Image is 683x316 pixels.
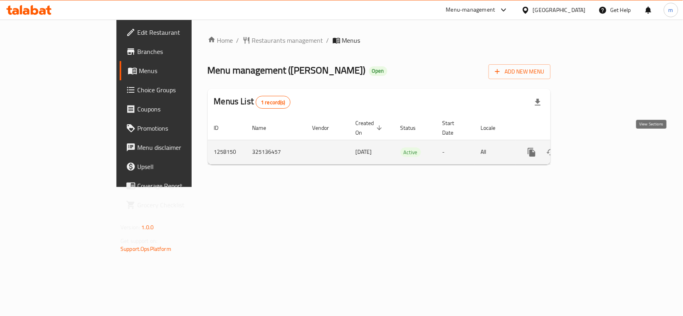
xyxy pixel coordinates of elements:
span: 1.0.0 [141,222,154,233]
a: Choice Groups [120,80,230,99]
a: Coverage Report [120,176,230,195]
a: Support.OpsPlatform [120,244,171,254]
span: Choice Groups [137,85,224,95]
span: Menu management ( [PERSON_NAME] ) [208,61,366,79]
div: Total records count [256,96,290,109]
td: - [436,140,475,164]
a: Branches [120,42,230,61]
span: Coverage Report [137,181,224,191]
span: Promotions [137,123,224,133]
span: Coupons [137,104,224,114]
li: / [236,36,239,45]
span: Branches [137,47,224,56]
table: enhanced table [208,116,605,165]
div: Open [369,66,387,76]
span: Name [252,123,277,133]
span: Version: [120,222,140,233]
a: Restaurants management [242,36,323,45]
a: Menu disclaimer [120,138,230,157]
button: more [522,143,541,162]
h2: Menus List [214,95,290,109]
a: Edit Restaurant [120,23,230,42]
th: Actions [516,116,605,140]
span: Created On [356,118,385,137]
span: Add New Menu [495,67,544,77]
a: Grocery Checklist [120,195,230,215]
div: Export file [528,93,547,112]
span: Start Date [443,118,465,137]
span: Edit Restaurant [137,28,224,37]
td: All [475,140,516,164]
button: Add New Menu [489,64,551,79]
span: 1 record(s) [256,99,290,106]
td: 325136457 [246,140,306,164]
button: Change Status [541,143,561,162]
span: Menu disclaimer [137,143,224,152]
span: Active [401,148,421,157]
a: Upsell [120,157,230,176]
a: Promotions [120,119,230,138]
span: ID [214,123,229,133]
a: Menus [120,61,230,80]
div: Menu-management [446,5,495,15]
span: Status [401,123,427,133]
span: Open [369,68,387,74]
span: Upsell [137,162,224,171]
span: [DATE] [356,147,372,157]
span: m [669,6,673,14]
span: Restaurants management [252,36,323,45]
span: Menus [139,66,224,76]
span: Locale [481,123,506,133]
div: [GEOGRAPHIC_DATA] [533,6,586,14]
span: Vendor [312,123,340,133]
span: Grocery Checklist [137,200,224,210]
span: Get support on: [120,236,157,246]
nav: breadcrumb [208,36,551,45]
li: / [326,36,329,45]
a: Coupons [120,99,230,119]
span: Menus [342,36,361,45]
